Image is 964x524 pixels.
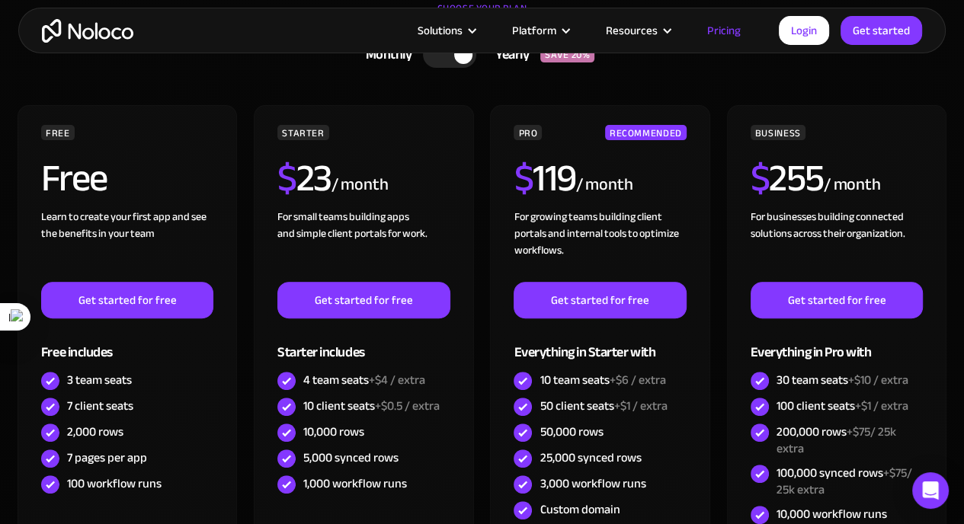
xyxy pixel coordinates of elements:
[912,472,949,509] div: Open Intercom Messenger
[824,173,881,197] div: / month
[493,21,587,40] div: Platform
[514,142,533,214] span: $
[277,142,296,214] span: $
[67,423,123,440] div: 2,000 rows
[540,47,594,62] div: SAVE 20%
[587,21,688,40] div: Resources
[855,395,908,417] span: +$1 / extra
[540,501,620,518] div: Custom domain
[575,173,633,197] div: / month
[67,372,132,388] div: 3 team seats
[688,21,760,40] a: Pricing
[540,423,603,440] div: 50,000 rows
[514,318,686,368] div: Everything in Starter with
[613,395,667,417] span: +$1 / extra
[777,398,908,414] div: 100 client seats
[514,209,686,282] div: For growing teams building client portals and internal tools to optimize workflows.
[303,423,364,440] div: 10,000 rows
[277,318,450,368] div: Starter includes
[303,372,425,388] div: 4 team seats
[277,209,450,282] div: For small teams building apps and simple client portals for work. ‍
[751,159,824,197] h2: 255
[41,159,107,197] h2: Free
[751,282,923,318] a: Get started for free
[277,159,331,197] h2: 23
[331,173,389,197] div: / month
[277,125,328,140] div: STARTER
[540,475,645,492] div: 3,000 workflow runs
[41,318,213,368] div: Free includes
[751,142,770,214] span: $
[779,16,829,45] a: Login
[41,125,75,140] div: FREE
[67,475,162,492] div: 100 workflow runs
[777,462,912,501] span: +$75/ 25k extra
[751,125,805,140] div: BUSINESS
[751,318,923,368] div: Everything in Pro with
[540,372,665,388] div: 10 team seats
[399,21,493,40] div: Solutions
[67,398,133,414] div: 7 client seats
[303,398,440,414] div: 10 client seats
[609,369,665,391] span: +$6 / extra
[369,369,425,391] span: +$4 / extra
[540,449,641,466] div: 25,000 synced rows
[540,398,667,414] div: 50 client seats
[303,449,399,466] div: 5,000 synced rows
[777,420,896,460] span: +$75/ 25k extra
[777,372,908,388] div: 30 team seats
[67,449,147,466] div: 7 pages per app
[605,125,687,140] div: RECOMMENDED
[514,159,575,197] h2: 119
[848,369,908,391] span: +$10 / extra
[303,475,407,492] div: 1,000 workflow runs
[347,43,424,66] div: Monthly
[751,209,923,282] div: For businesses building connected solutions across their organization. ‍
[512,21,556,40] div: Platform
[41,209,213,282] div: Learn to create your first app and see the benefits in your team ‍
[476,43,540,66] div: Yearly
[514,282,686,318] a: Get started for free
[514,125,542,140] div: PRO
[777,506,887,522] div: 10,000 workflow runs
[606,21,658,40] div: Resources
[841,16,922,45] a: Get started
[277,282,450,318] a: Get started for free
[777,423,923,457] div: 200,000 rows
[418,21,463,40] div: Solutions
[375,395,440,417] span: +$0.5 / extra
[42,19,133,43] a: home
[41,282,213,318] a: Get started for free
[777,465,923,498] div: 100,000 synced rows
